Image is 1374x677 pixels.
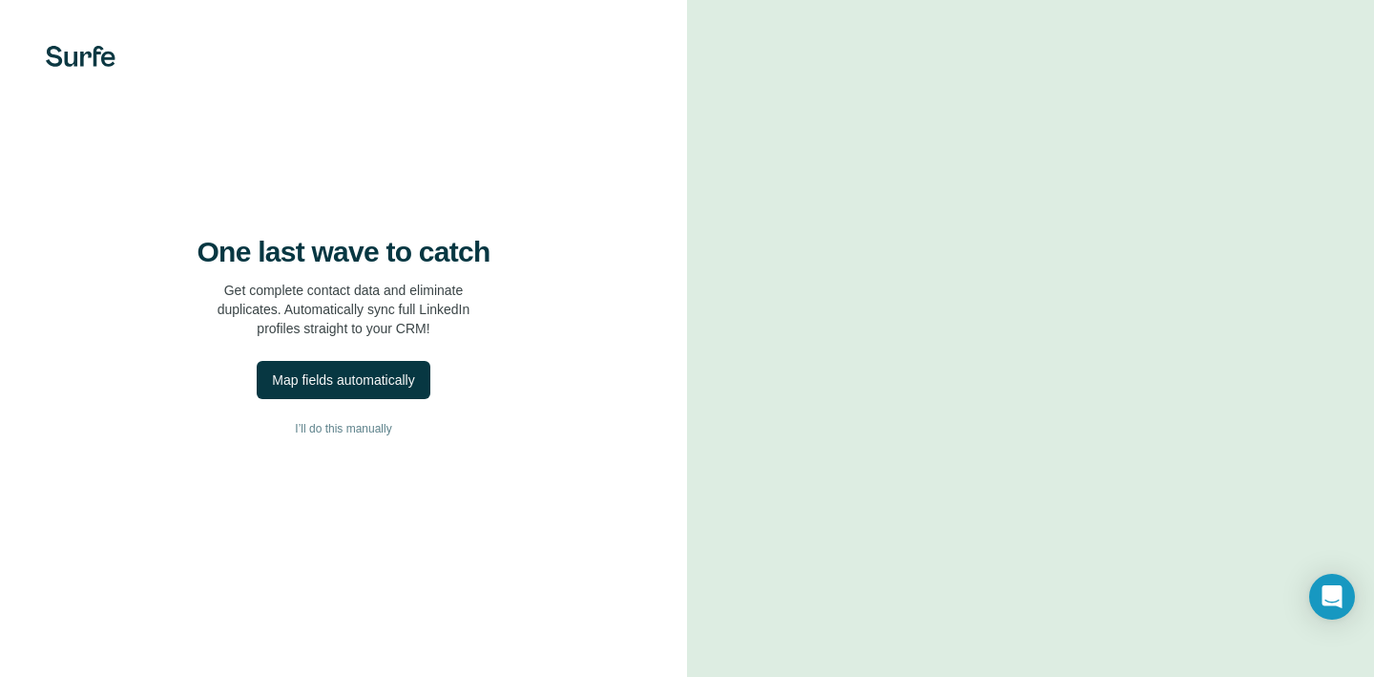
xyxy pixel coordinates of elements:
[1309,574,1355,620] div: Open Intercom Messenger
[218,281,470,338] p: Get complete contact data and eliminate duplicates. Automatically sync full LinkedIn profiles str...
[38,414,649,443] button: I’ll do this manually
[272,370,414,390] div: Map fields automatically
[46,46,115,67] img: Surfe's logo
[257,361,429,399] button: Map fields automatically
[198,235,490,269] h4: One last wave to catch
[295,420,391,437] span: I’ll do this manually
